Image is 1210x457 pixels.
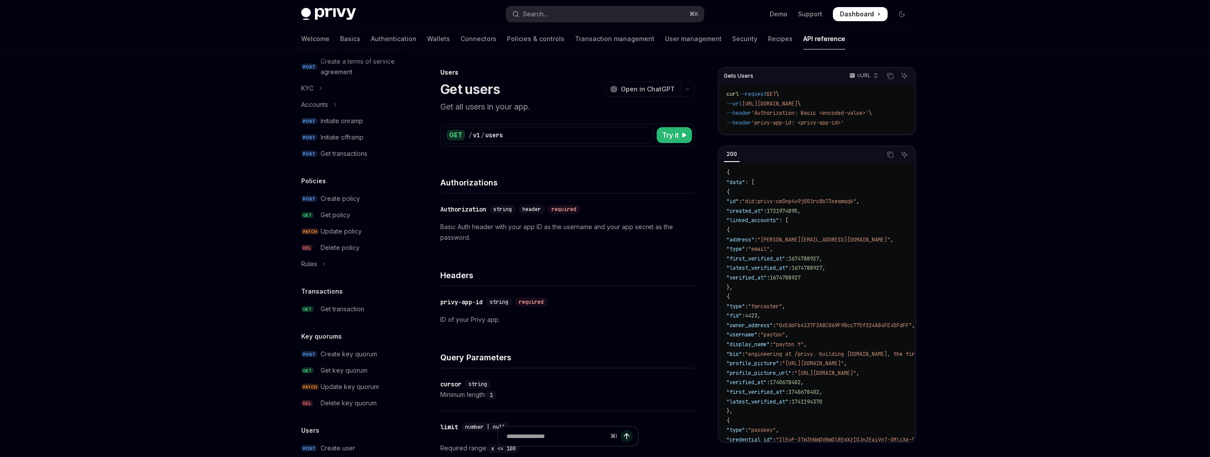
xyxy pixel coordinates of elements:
span: "farcaster" [748,303,782,310]
span: : [785,389,788,396]
div: Initiate offramp [321,132,363,143]
a: POSTCreate a terms of service agreement [294,53,407,80]
span: \ [869,110,872,117]
div: Get policy [321,210,350,220]
span: , [801,379,804,386]
span: \ [776,91,779,98]
a: GETGet transaction [294,301,407,317]
span: : [ [779,217,788,224]
span: "payton" [760,331,785,338]
span: : [739,198,742,205]
span: , [757,312,760,319]
div: Users [440,68,695,77]
span: GET [767,91,776,98]
a: API reference [803,28,845,49]
span: "id" [726,198,739,205]
p: Basic Auth header with your app ID as the username and your app secret as the password. [440,222,695,243]
span: : [742,312,745,319]
span: POST [301,151,317,157]
span: "first_verified_at" [726,389,785,396]
button: Toggle Accounts section [294,97,407,113]
a: User management [665,28,722,49]
a: PATCHUpdate key quorum [294,379,407,395]
span: 1740678402 [770,379,801,386]
span: "[URL][DOMAIN_NAME]" [794,370,856,377]
span: { [726,293,730,300]
span: "Il5vP-3Tm3hNmDVBmDlREgXzIOJnZEaiVnT-XMliXe-BufP9GL1-d3qhozk9IkZwQ_" [776,436,986,443]
button: cURL [844,68,882,83]
button: Copy the contents from the code block [885,149,896,160]
div: privy-app-id [440,298,483,306]
span: 1740678402 [788,389,819,396]
span: , [782,303,785,310]
span: { [726,417,730,424]
span: "created_at" [726,208,764,215]
div: Get transaction [321,304,364,314]
span: : [773,436,776,443]
div: limit [440,423,458,431]
span: : [754,236,757,243]
div: Initiate onramp [321,116,363,126]
div: Minimum length: [440,389,695,400]
span: string [469,381,487,388]
h1: Get users [440,81,500,97]
span: PATCH [301,384,319,390]
span: ⌘ K [689,11,699,18]
span: POST [301,445,317,452]
span: : [767,274,770,281]
span: "latest_verified_at" [726,264,788,272]
span: DEL [301,245,313,251]
span: "[PERSON_NAME][EMAIL_ADDRESS][DOMAIN_NAME]" [757,236,890,243]
span: "address" [726,236,754,243]
span: "passkey" [748,427,776,434]
a: Recipes [768,28,793,49]
span: curl [726,91,739,98]
span: : [757,331,760,338]
a: Connectors [461,28,496,49]
span: , [776,427,779,434]
button: Open search [506,6,704,22]
span: , [770,245,773,253]
span: Gets Users [724,72,753,79]
span: }, [726,284,733,291]
span: "data" [726,179,745,186]
span: { [726,169,730,176]
span: , [912,322,915,329]
span: , [798,208,801,215]
span: GET [301,367,314,374]
a: DELDelete policy [294,240,407,256]
div: Get transactions [321,148,367,159]
a: POSTGet transactions [294,146,407,162]
span: , [856,198,859,205]
button: Open in ChatGPT [605,82,680,97]
span: "credential_id" [726,436,773,443]
h5: Users [301,425,319,436]
a: POSTInitiate offramp [294,129,407,145]
div: / [481,131,484,140]
div: Create user [321,443,355,453]
div: Create a terms of service agreement [321,56,402,77]
span: 1741194370 [791,398,822,405]
span: string [490,298,508,306]
span: : [791,370,794,377]
div: required [548,205,580,214]
div: required [515,298,547,306]
span: : [773,322,776,329]
p: cURL [857,72,871,79]
span: "username" [726,331,757,338]
div: Rules [301,259,317,269]
a: Transaction management [575,28,654,49]
a: POSTCreate key quorum [294,346,407,362]
span: { [726,227,730,234]
span: "email" [748,245,770,253]
input: Ask a question... [507,427,607,446]
img: dark logo [301,8,356,20]
span: "profile_picture" [726,360,779,367]
span: : [764,208,767,215]
div: Accounts [301,99,328,110]
span: , [890,236,893,243]
span: : [ [745,179,754,186]
span: --request [739,91,767,98]
span: POST [301,351,317,358]
div: KYC [301,83,314,94]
